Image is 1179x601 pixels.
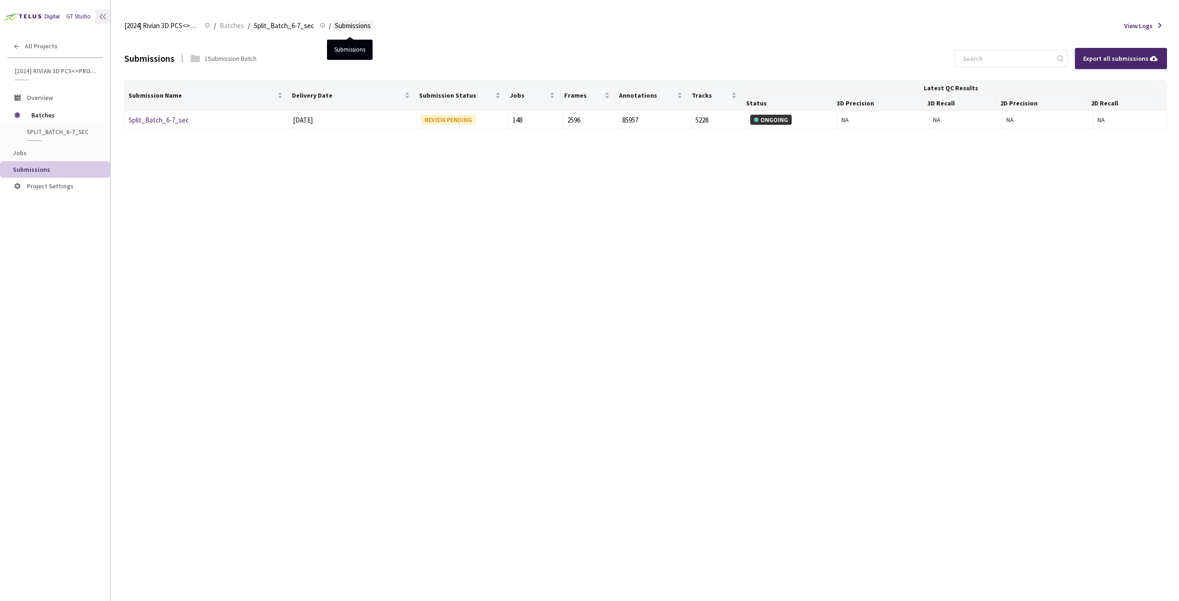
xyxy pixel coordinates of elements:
th: Annotations [615,81,688,111]
div: 1 Submission Batch [204,53,257,64]
li: / [329,20,331,31]
a: Split_Batch_6-7_sec [128,116,189,124]
span: [2024] Rivian 3D PCS<>Production [124,20,199,31]
span: All Projects [25,42,58,50]
span: Jobs [13,149,27,157]
span: Batches [31,106,94,124]
th: Latest QC Results [742,81,1160,96]
th: 3D Recall [924,96,997,111]
div: Export all submissions [1083,53,1159,64]
th: Submission Name [125,81,288,111]
div: NA [933,115,998,125]
div: NA [1006,115,1090,125]
span: Submission Status [419,92,493,99]
div: 148 [513,115,560,126]
th: Status [742,96,833,111]
th: Tracks [688,81,742,111]
th: 3D Precision [833,96,924,111]
div: 5228 [695,115,742,126]
th: Delivery Date [288,81,415,111]
input: Search [957,50,1056,67]
div: NA [841,115,925,125]
a: Batches [218,20,246,30]
span: Delivery Date [292,92,403,99]
li: / [214,20,216,31]
span: View Logs [1124,21,1153,31]
span: Tracks [692,92,730,99]
div: Submissions [124,51,175,65]
span: Submissions [13,165,50,174]
th: Submission Status [415,81,506,111]
span: Annotations [619,92,675,99]
th: Jobs [506,81,560,111]
div: [DATE] [293,115,413,126]
span: Batches [220,20,244,31]
span: Submission Name [128,92,275,99]
li: / [248,20,250,31]
th: 2D Recall [1087,96,1160,111]
span: Overview [27,93,53,102]
div: NA [1097,115,1163,125]
div: ONGOING [750,115,792,125]
span: Jobs [510,92,548,99]
th: Frames [560,81,615,111]
th: 2D Precision [997,96,1087,111]
span: Split_Batch_6-7_sec [254,20,314,31]
span: Split_Batch_6-7_sec [27,128,95,136]
span: Project Settings [27,182,74,190]
div: 85957 [622,115,688,126]
div: REVIEW PENDING [421,115,476,125]
div: GT Studio [66,12,91,21]
span: Frames [564,92,602,99]
span: [2024] Rivian 3D PCS<>Production [15,67,97,75]
span: Submissions [335,20,371,31]
div: 2596 [567,115,614,126]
